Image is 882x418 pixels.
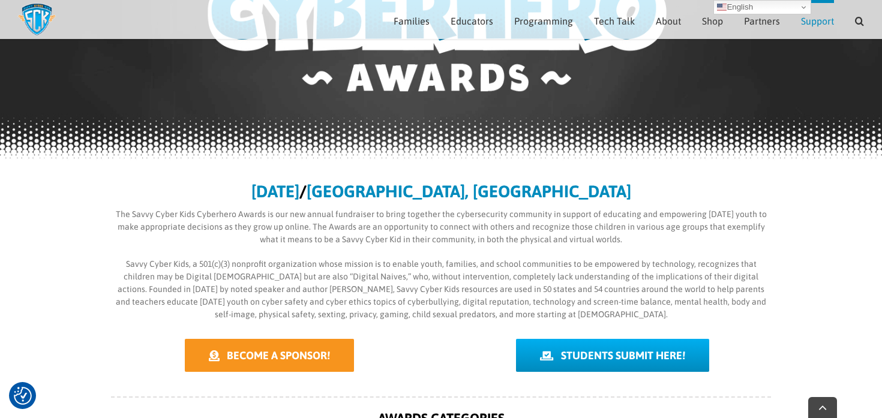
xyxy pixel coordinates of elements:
img: en [717,2,727,12]
span: BECOME A SPONSOR! [227,349,330,362]
span: Partners [744,16,780,26]
a: BECOME A SPONSOR! [185,339,355,372]
a: STUDENTS SUBMIT HERE! [516,339,710,372]
span: Tech Talk [594,16,635,26]
b: [GEOGRAPHIC_DATA], [GEOGRAPHIC_DATA] [307,182,631,201]
p: The Savvy Cyber Kids Cyberhero Awards is our new annual fundraiser to bring together the cybersec... [111,208,771,246]
span: Educators [451,16,493,26]
img: Savvy Cyber Kids Logo [18,3,56,36]
span: About [656,16,681,26]
span: Support [801,16,834,26]
p: Savvy Cyber Kids, a 501(c)(3) nonprofit organization whose mission is to enable youth, families, ... [111,258,771,321]
span: Families [394,16,430,26]
span: Shop [702,16,723,26]
button: Consent Preferences [14,387,32,405]
b: / [299,182,307,201]
img: Revisit consent button [14,387,32,405]
span: Programming [514,16,573,26]
b: [DATE] [251,182,299,201]
span: STUDENTS SUBMIT HERE! [561,349,685,362]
